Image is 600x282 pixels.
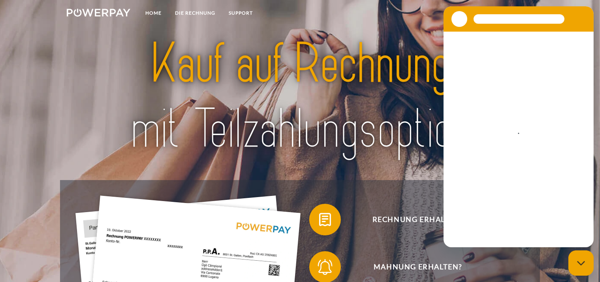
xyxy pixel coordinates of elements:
img: qb_bill.svg [315,210,335,229]
img: qb_bell.svg [315,257,335,277]
a: SUPPORT [222,6,260,20]
a: agb [493,6,517,20]
img: title-powerpay_de.svg [90,28,510,165]
iframe: Schaltfläche zum Öffnen des Messaging-Fensters [568,250,594,276]
img: logo-powerpay-white.svg [67,9,130,17]
button: Rechnung erhalten? [309,204,515,235]
span: Rechnung erhalten? [321,204,515,235]
a: DIE RECHNUNG [168,6,222,20]
iframe: Messaging-Fenster [444,6,594,247]
a: Home [139,6,168,20]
